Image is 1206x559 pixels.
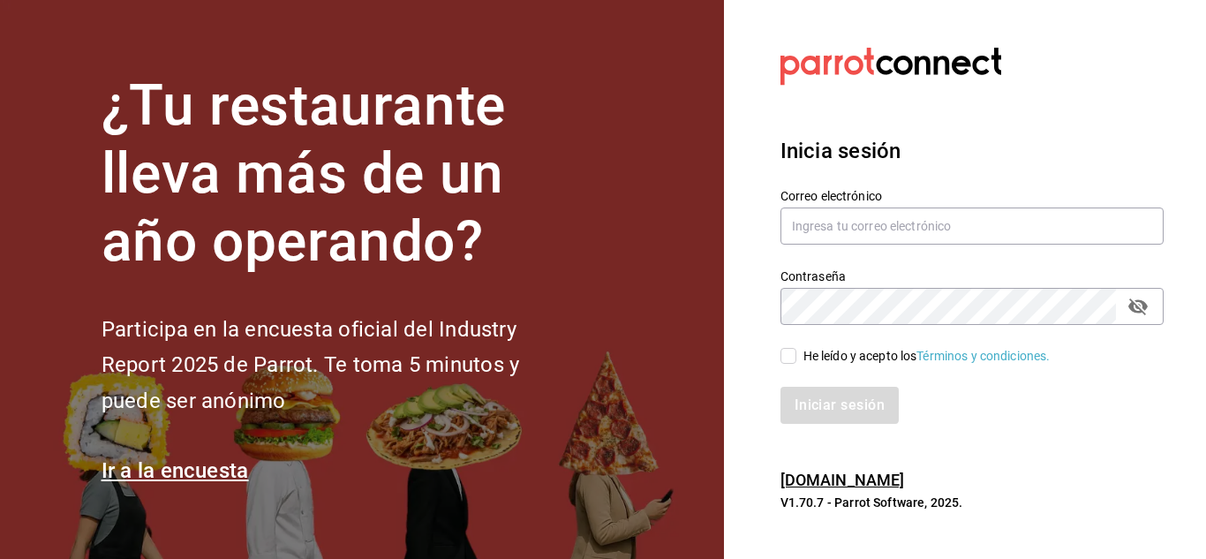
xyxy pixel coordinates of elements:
button: passwordField [1123,291,1153,321]
p: V1.70.7 - Parrot Software, 2025. [780,494,1164,511]
h1: ¿Tu restaurante lleva más de un año operando? [102,72,578,276]
h3: Inicia sesión [780,135,1164,167]
label: Contraseña [780,270,1164,283]
div: He leído y acepto los [803,347,1051,366]
label: Correo electrónico [780,190,1164,202]
input: Ingresa tu correo electrónico [780,208,1164,245]
a: Términos y condiciones. [916,349,1050,363]
a: Ir a la encuesta [102,458,249,483]
a: [DOMAIN_NAME] [780,471,905,489]
h2: Participa en la encuesta oficial del Industry Report 2025 de Parrot. Te toma 5 minutos y puede se... [102,312,578,419]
